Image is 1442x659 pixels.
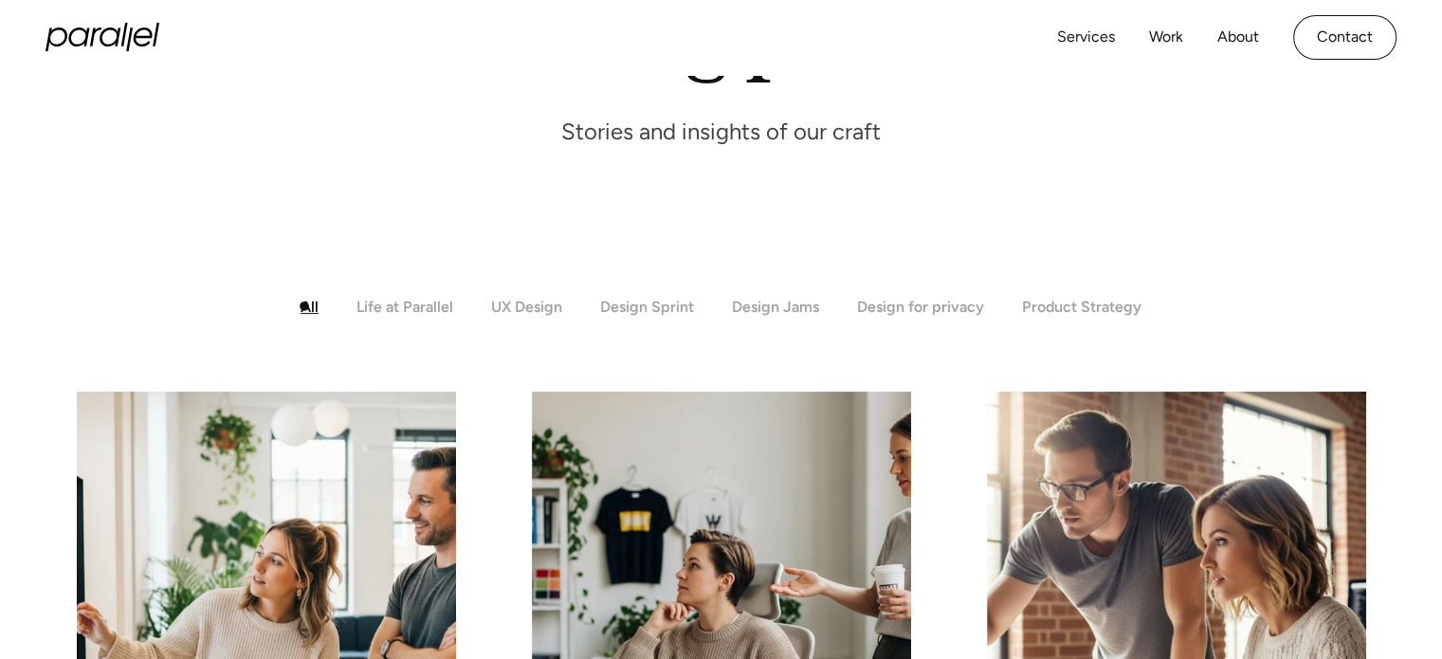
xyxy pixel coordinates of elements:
a: home [46,23,159,51]
div: Life at Parallel [356,298,453,316]
div: Design for privacy [857,298,984,316]
p: Stories and insights of our craft [561,117,881,146]
div: Design Jams [732,298,819,316]
a: Work [1149,24,1183,51]
div: All [301,298,319,316]
div: Design Sprint [600,298,694,316]
div: Product Strategy [1022,298,1141,316]
a: About [1217,24,1259,51]
a: Contact [1293,15,1396,60]
a: Services [1057,24,1115,51]
div: UX Design [491,298,562,316]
